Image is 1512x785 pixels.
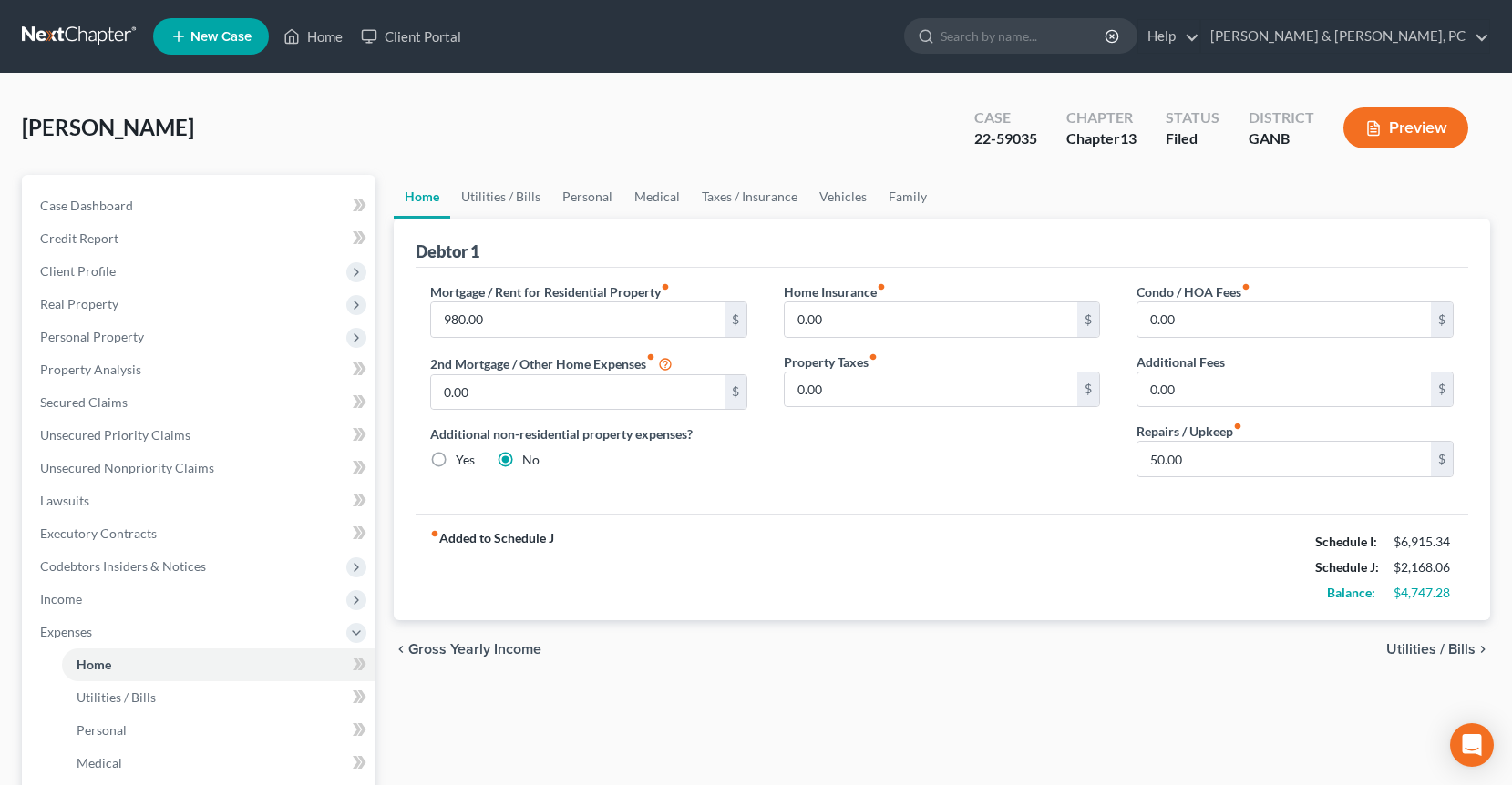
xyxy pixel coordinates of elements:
[450,175,551,219] a: Utilities / Bills
[1201,20,1489,53] a: [PERSON_NAME] & [PERSON_NAME], PC
[1394,558,1454,576] div: $2,168.06
[394,642,541,657] button: chevron_left Gross Yearly Income
[1077,372,1099,407] div: $
[40,624,92,639] span: Expenses
[40,525,157,541] span: Executory Contracts
[784,352,878,372] label: Property Taxes
[1431,302,1453,337] div: $
[430,529,554,606] strong: Added to Schedule J
[785,372,1078,407] input: --
[416,240,479,262] div: Debtor 1
[456,451,475,469] label: Yes
[646,352,655,362] i: fiber_manual_record
[190,30,252,44] span: New Case
[77,722,127,738] span: Personal
[661,282,670,291] i: fiber_manual_record
[1066,107,1137,128] div: Chapter
[40,394,128,410] span: Secured Claims
[1431,442,1453,476] div: $
[1249,107,1314,128] div: District
[1166,107,1219,128] div: Status
[1241,282,1250,291] i: fiber_manual_record
[974,107,1037,128] div: Case
[40,230,118,246] span: Credit Report
[26,189,375,222] a: Case Dashboard
[1233,422,1242,431] i: fiber_manual_record
[274,20,352,53] a: Home
[26,517,375,550] a: Executory Contracts
[40,493,89,508] span: Lawsuits
[1137,352,1225,372] label: Additional Fees
[1137,282,1250,301] label: Condo / HOA Fees
[1386,642,1490,657] button: Utilities / Bills chevron_right
[40,427,190,443] span: Unsecured Priority Claims
[869,352,878,362] i: fiber_manual_record
[1386,642,1476,657] span: Utilities / Bills
[40,362,141,377] span: Property Analysis
[26,353,375,386] a: Property Analysis
[40,329,144,344] span: Personal Property
[1315,559,1379,575] strong: Schedule J:
[40,263,116,279] span: Client Profile
[26,452,375,484] a: Unsecured Nonpriority Claims
[784,282,886,301] label: Home Insurance
[1394,533,1454,551] div: $6,915.34
[62,681,375,714] a: Utilities / Bills
[808,175,878,219] a: Vehicles
[1137,422,1242,441] label: Repairs / Upkeep
[40,591,82,607] span: Income
[26,419,375,452] a: Unsecured Priority Claims
[1137,442,1431,476] input: --
[1138,20,1199,53] a: Help
[430,282,670,301] label: Mortgage / Rent for Residential Property
[785,302,1078,337] input: --
[40,460,214,475] span: Unsecured Nonpriority Claims
[430,352,673,374] label: 2nd Mortgage / Other Home Expenses
[1077,302,1099,337] div: $
[26,386,375,419] a: Secured Claims
[1343,107,1468,148] button: Preview
[1249,128,1314,149] div: GANB
[1450,723,1494,767] div: Open Intercom Messenger
[431,375,725,410] input: --
[77,689,156,705] span: Utilities / Bills
[522,451,540,469] label: No
[26,222,375,255] a: Credit Report
[1066,128,1137,149] div: Chapter
[40,198,133,213] span: Case Dashboard
[77,657,111,672] span: Home
[691,175,808,219] a: Taxes / Insurance
[40,296,118,311] span: Real Property
[1137,372,1431,407] input: --
[878,175,938,219] a: Family
[1476,642,1490,657] i: chevron_right
[22,114,194,140] span: [PERSON_NAME]
[877,282,886,291] i: fiber_manual_record
[1315,534,1377,549] strong: Schedule I:
[394,175,450,219] a: Home
[40,558,206,574] span: Codebtors Insiders & Notices
[974,128,1037,149] div: 22-59035
[1394,584,1454,602] div: $4,747.28
[725,302,746,337] div: $
[1431,372,1453,407] div: $
[431,302,725,337] input: --
[430,529,439,538] i: fiber_manual_record
[551,175,623,219] a: Personal
[430,424,747,443] label: Additional non-residential property expenses?
[1137,302,1431,337] input: --
[26,484,375,517] a: Lawsuits
[725,375,746,410] div: $
[1120,129,1137,147] span: 13
[394,642,408,657] i: chevron_left
[62,747,375,780] a: Medical
[62,714,375,747] a: Personal
[77,755,122,770] span: Medical
[623,175,691,219] a: Medical
[1327,585,1375,600] strong: Balance:
[941,19,1107,53] input: Search by name...
[408,642,541,657] span: Gross Yearly Income
[62,648,375,681] a: Home
[352,20,470,53] a: Client Portal
[1166,128,1219,149] div: Filed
